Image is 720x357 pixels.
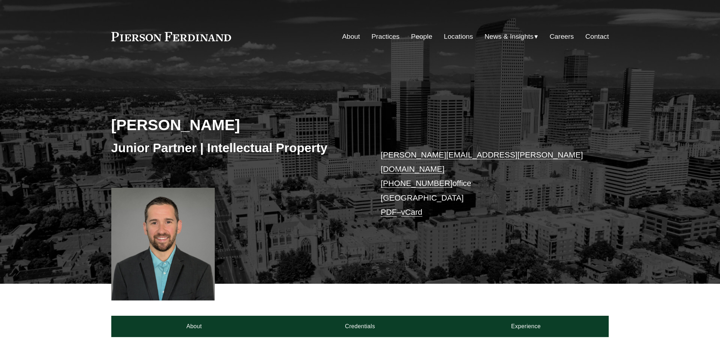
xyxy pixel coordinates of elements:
[342,30,360,43] a: About
[485,31,534,43] span: News & Insights
[381,150,583,174] a: [PERSON_NAME][EMAIL_ADDRESS][PERSON_NAME][DOMAIN_NAME]
[443,316,609,337] a: Experience
[111,116,360,134] h2: [PERSON_NAME]
[411,30,432,43] a: People
[381,208,397,217] a: PDF
[485,30,538,43] a: folder dropdown
[111,316,277,337] a: About
[585,30,609,43] a: Contact
[550,30,574,43] a: Careers
[401,208,422,217] a: vCard
[381,148,588,220] p: office [GEOGRAPHIC_DATA] –
[444,30,473,43] a: Locations
[277,316,443,337] a: Credentials
[381,179,453,188] a: [PHONE_NUMBER]
[111,140,360,156] h3: Junior Partner | Intellectual Property
[372,30,400,43] a: Practices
